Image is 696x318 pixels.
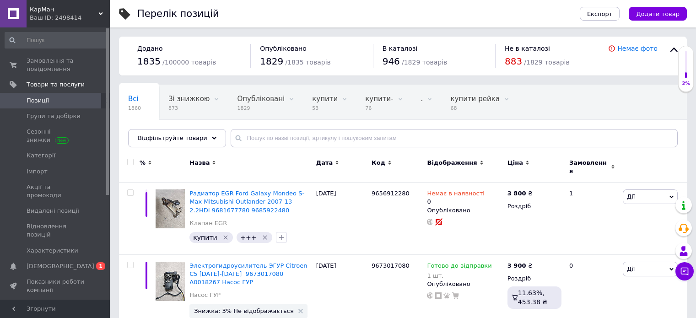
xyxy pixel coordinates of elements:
[189,291,221,299] a: Насос ГУР
[312,105,338,112] span: 53
[636,11,680,17] span: Додати товар
[128,95,139,103] span: Всі
[507,275,561,283] div: Роздріб
[189,190,304,213] a: Радиатор EGR Ford Galaxy Mondeo S-Max Mitsubishi Outlander 2007-13 2.2HDI 9681677780 9685922480
[285,59,330,66] span: / 1835 товарів
[27,151,55,160] span: Категорії
[237,95,285,103] span: Опубліковані
[27,222,85,239] span: Відновлення позицій
[193,234,217,241] span: купити
[627,265,635,272] span: Дії
[427,262,491,272] span: Готово до відправки
[137,9,219,19] div: Перелік позицій
[564,183,620,255] div: 1
[222,234,229,241] svg: Видалити мітку
[27,207,79,215] span: Видалені позиції
[427,190,484,199] span: Немає в наявності
[27,262,94,270] span: [DEMOGRAPHIC_DATA]
[168,105,210,112] span: 873
[260,56,283,67] span: 1829
[314,183,369,255] div: [DATE]
[427,206,502,215] div: Опубліковано
[140,159,146,167] span: %
[383,56,400,67] span: 946
[27,112,81,120] span: Групи та добірки
[505,45,550,52] span: Не в каталозі
[168,95,210,103] span: Зі знижкою
[128,129,158,138] span: куплено
[372,159,385,167] span: Код
[675,262,694,280] button: Чат з покупцем
[372,262,410,269] span: 9673017080
[189,219,227,227] a: Клапан EGR
[421,95,423,103] span: .
[450,105,500,112] span: 68
[189,262,307,286] a: Электрогидроусилитель ЭГУР Citroen C5 [DATE]-[DATE] 9673017080 A0018267 Насос ГУР
[27,278,85,294] span: Показники роботи компанії
[587,11,613,17] span: Експорт
[156,262,185,301] img: Электрогидроусилитель ЭГУР Citroen C5 2008-2018 9673017080 A0018267 Насос ГУР
[30,5,98,14] span: КарМан
[237,105,285,112] span: 1829
[427,189,484,206] div: 0
[402,59,447,66] span: / 1829 товарів
[507,159,523,167] span: Ціна
[505,56,522,67] span: 883
[507,189,533,198] div: ₴
[524,59,569,66] span: / 1829 товарів
[189,159,210,167] span: Назва
[156,189,185,228] img: Радиатор EGR Ford Galaxy Mondeo S-Max Mitsubishi Outlander 2007-13 2.2HDI 9681677780 9685922480
[372,190,410,197] span: 9656912280
[260,45,307,52] span: Опубліковано
[5,32,108,49] input: Пошук
[427,280,502,288] div: Опубліковано
[27,97,49,105] span: Позиції
[507,262,526,269] b: 3 900
[27,128,85,144] span: Сезонні знижки
[617,45,658,52] a: Немає фото
[27,183,85,199] span: Акції та промокоди
[507,190,526,197] b: 3 800
[507,262,533,270] div: ₴
[128,105,141,112] span: 1860
[427,159,477,167] span: Відображення
[138,135,207,141] span: Відфільтруйте товари
[427,272,491,279] div: 1 шт.
[580,7,620,21] button: Експорт
[365,105,393,112] span: 76
[261,234,269,241] svg: Видалити мітку
[383,45,418,52] span: В каталозі
[629,7,687,21] button: Додати товар
[137,56,161,67] span: 1835
[96,262,105,270] span: 1
[194,308,293,314] span: Знижка: 3% Не відображається
[137,45,162,52] span: Додано
[312,95,338,103] span: купити
[507,202,561,210] div: Роздріб
[316,159,333,167] span: Дата
[27,81,85,89] span: Товари та послуги
[30,14,110,22] div: Ваш ID: 2498414
[365,95,393,103] span: купити-
[450,95,500,103] span: купити рейка
[162,59,216,66] span: / 100000 товарів
[231,129,678,147] input: Пошук по назві позиції, артикулу і пошуковим запитам
[569,159,609,175] span: Замовлення
[627,193,635,200] span: Дії
[27,167,48,176] span: Імпорт
[27,247,78,255] span: Характеристики
[518,289,547,306] span: 11.63%, 453.38 ₴
[679,81,693,87] div: 2%
[27,57,85,73] span: Замовлення та повідомлення
[240,234,256,241] span: +++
